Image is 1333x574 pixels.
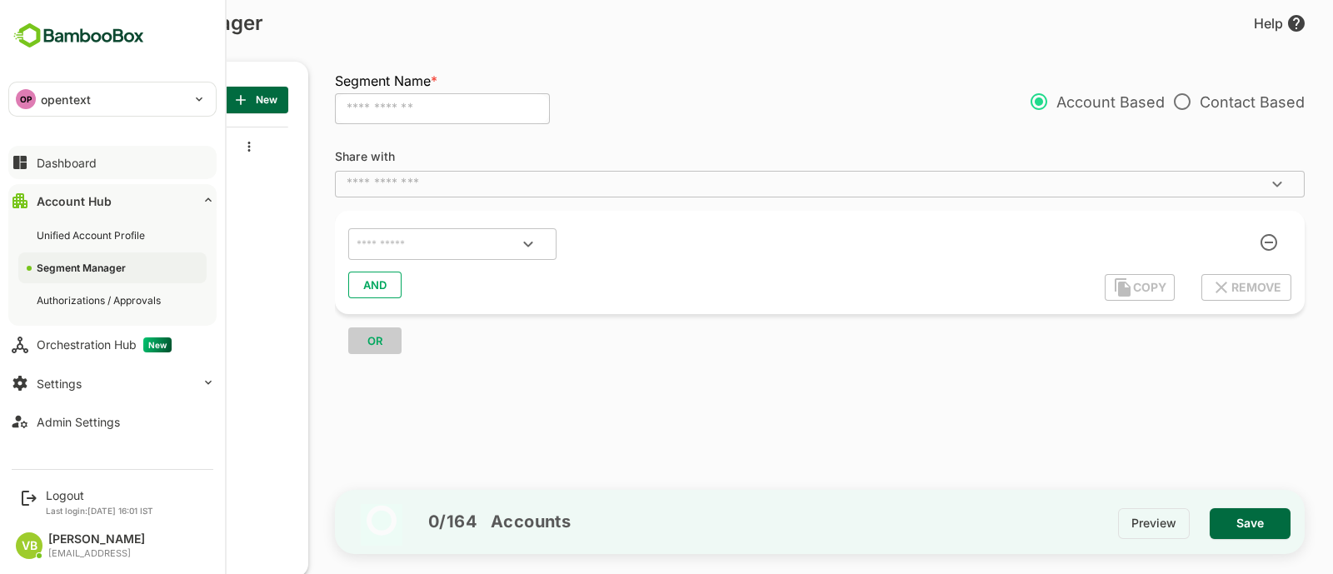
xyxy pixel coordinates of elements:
[16,532,42,559] div: VB
[419,512,512,532] h5: Accounts
[48,140,80,154] span: Trial
[9,82,216,116] div: OPopentext
[8,184,217,217] button: Account Hub
[37,337,172,352] div: Orchestration Hub
[37,293,164,307] div: Authorizations / Approvals
[277,151,427,171] h6: Share with
[48,548,145,559] div: [EMAIL_ADDRESS]
[1199,164,1239,204] button: Open
[37,156,97,170] div: Dashboard
[450,224,490,264] button: Open
[1196,13,1248,33] div: Help
[37,415,120,429] div: Admin Settings
[166,87,230,113] button: New
[143,337,172,352] span: New
[20,87,105,113] p: SEGMENT LIST
[46,506,153,516] p: Last login: [DATE] 16:01 IST
[277,72,379,89] span: Segment Name
[963,84,1106,119] p: Account Based
[8,367,217,400] button: Settings
[8,20,149,52] img: BambooboxFullLogoMark.5f36c76dfaba33ec1ec1367b70bb1252.svg
[46,488,153,502] div: Logout
[41,91,91,108] p: opentext
[8,146,217,179] button: Dashboard
[8,328,217,362] button: Orchestration HubNew
[48,532,145,547] div: [PERSON_NAME]
[37,377,82,391] div: Settings
[187,139,195,154] button: more actions
[8,405,217,438] button: Admin Settings
[357,512,419,532] h5: 0 / 164
[963,84,1246,116] div: export-type
[1165,512,1219,534] span: Save
[37,194,112,208] div: Account Hub
[16,89,36,109] div: OP
[1106,84,1246,119] p: Contact Based
[37,261,129,275] div: Segment Manager
[179,89,217,111] span: New
[37,228,148,242] div: Unified Account Profile
[1151,508,1232,539] button: Save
